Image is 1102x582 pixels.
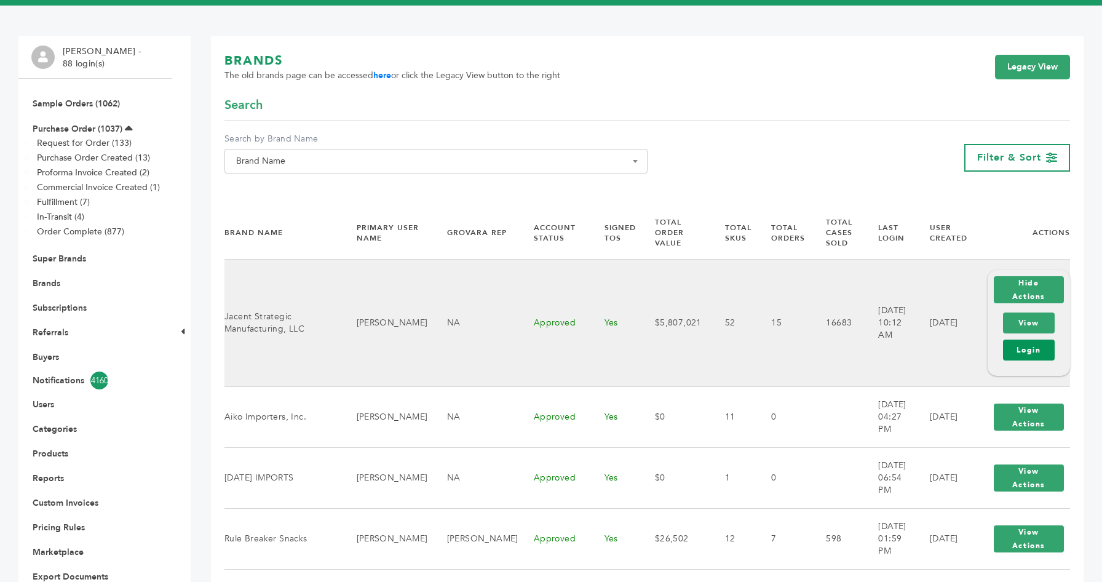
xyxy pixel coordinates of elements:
td: 0 [756,447,811,508]
td: 1 [710,447,756,508]
td: 16683 [811,259,863,386]
td: 11 [710,386,756,447]
a: Products [33,448,68,460]
a: Order Complete (877) [37,226,124,237]
td: [DATE] [914,259,972,386]
th: Total SKUs [710,207,756,259]
td: 7 [756,508,811,569]
td: $0 [640,447,710,508]
td: Yes [589,259,640,386]
a: here [373,70,391,81]
a: Marketplace [33,546,84,558]
td: [DATE] [914,447,972,508]
td: 0 [756,386,811,447]
td: 15 [756,259,811,386]
span: The old brands page can be accessed or click the Legacy View button to the right [224,70,560,82]
h1: BRANDS [224,52,560,70]
td: [PERSON_NAME] [341,259,432,386]
td: [DATE] [914,508,972,569]
th: Actions [972,207,1070,259]
td: Approved [518,508,589,569]
td: 598 [811,508,863,569]
td: Yes [589,508,640,569]
th: Brand Name [224,207,341,259]
a: Buyers [33,351,59,363]
th: Account Status [518,207,589,259]
td: Aiko Importers, Inc. [224,386,341,447]
td: [DATE] 10:12 AM [863,259,914,386]
th: User Created [914,207,972,259]
td: $5,807,021 [640,259,710,386]
td: [DATE] 01:59 PM [863,508,914,569]
td: [PERSON_NAME] [341,386,432,447]
td: [DATE] 04:27 PM [863,386,914,447]
a: Login [1003,340,1055,361]
td: [PERSON_NAME] [341,508,432,569]
a: Notifications4160 [33,372,158,389]
button: View Actions [994,404,1064,431]
td: 52 [710,259,756,386]
label: Search by Brand Name [224,133,648,145]
li: [PERSON_NAME] - 88 login(s) [63,46,144,70]
a: Brands [33,277,60,289]
a: Purchase Order (1037) [33,123,122,135]
a: Sample Orders (1062) [33,98,120,110]
th: Primary User Name [341,207,432,259]
td: [DATE] [914,386,972,447]
span: Brand Name [224,149,648,173]
a: Subscriptions [33,302,87,314]
td: $26,502 [640,508,710,569]
td: Jacent Strategic Manufacturing, LLC [224,259,341,386]
span: Search [224,97,263,114]
a: Users [33,399,54,410]
td: $0 [640,386,710,447]
td: Rule Breaker Snacks [224,508,341,569]
a: Request for Order (133) [37,137,132,149]
th: Total Orders [756,207,811,259]
a: Legacy View [995,55,1070,79]
th: Total Order Value [640,207,710,259]
th: Signed TOS [589,207,640,259]
td: Approved [518,447,589,508]
th: Grovara Rep [432,207,518,259]
a: In-Transit (4) [37,211,84,223]
th: Total Cases Sold [811,207,863,259]
a: Pricing Rules [33,522,85,533]
a: Reports [33,472,64,484]
td: NA [432,259,518,386]
a: Referrals [33,327,68,338]
td: [PERSON_NAME] [432,508,518,569]
td: [PERSON_NAME] [341,447,432,508]
td: [DATE] 06:54 PM [863,447,914,508]
td: Approved [518,386,589,447]
a: Fulfillment (7) [37,196,90,208]
button: View Actions [994,525,1064,552]
span: Brand Name [231,153,641,170]
a: Purchase Order Created (13) [37,152,150,164]
td: NA [432,447,518,508]
a: Categories [33,423,77,435]
img: profile.png [31,46,55,69]
button: Hide Actions [994,276,1064,303]
a: View [1003,313,1055,333]
span: Filter & Sort [977,151,1041,164]
td: Approved [518,259,589,386]
a: Commercial Invoice Created (1) [37,181,160,193]
td: Yes [589,386,640,447]
td: NA [432,386,518,447]
td: 12 [710,508,756,569]
td: [DATE] IMPORTS [224,447,341,508]
a: Custom Invoices [33,497,98,509]
th: Last Login [863,207,914,259]
button: View Actions [994,464,1064,492]
a: Proforma Invoice Created (2) [37,167,149,178]
td: Yes [589,447,640,508]
span: 4160 [90,372,108,389]
a: Super Brands [33,253,86,265]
